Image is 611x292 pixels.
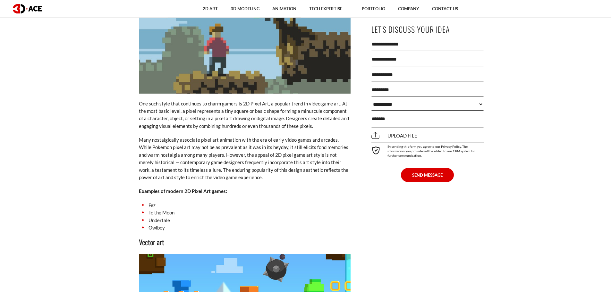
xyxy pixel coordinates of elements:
[401,168,454,182] button: SEND MESSAGE
[139,217,351,224] li: Undertale
[139,100,351,130] p: One such style that continues to charm gamers is 2D Pixel Art, a popular trend in video game art....
[13,4,42,13] img: logo dark
[371,22,484,37] p: Let's Discuss Your Idea
[139,136,351,181] p: Many nostalgically associate pixel art animation with the era of early video games and arcades. W...
[139,237,351,247] h3: Vector art
[371,142,484,158] div: By sending this form you agree to our Privacy Policy. The information you provide will be added t...
[371,133,417,138] span: Upload file
[139,188,227,194] strong: Examples of modern 2D Pixel Art games:
[139,209,351,216] li: To the Moon
[139,224,351,231] li: Owlboy
[139,202,351,209] li: Fez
